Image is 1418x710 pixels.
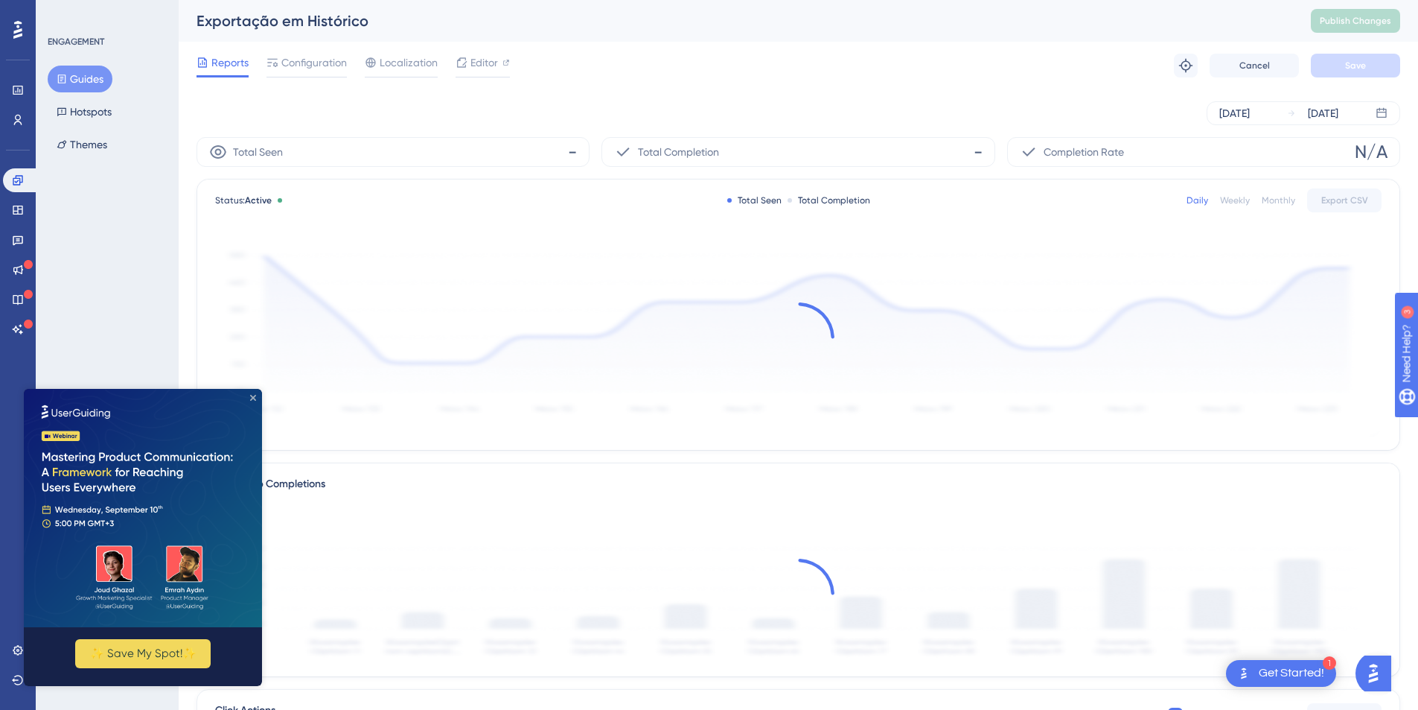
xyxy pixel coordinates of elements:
[281,54,347,72] span: Configuration
[215,475,325,493] div: Total Step Completions
[1220,194,1250,206] div: Weekly
[51,250,187,279] button: ✨ Save My Spot!✨
[226,6,232,12] div: Close Preview
[1187,194,1208,206] div: Daily
[103,7,108,19] div: 3
[568,140,577,164] span: -
[1320,15,1391,27] span: Publish Changes
[48,98,121,125] button: Hotspots
[48,36,104,48] div: ENGAGEMENT
[1308,104,1338,122] div: [DATE]
[1259,665,1324,682] div: Get Started!
[1321,194,1368,206] span: Export CSV
[788,194,870,206] div: Total Completion
[1262,194,1295,206] div: Monthly
[974,140,983,164] span: -
[470,54,498,72] span: Editor
[211,54,249,72] span: Reports
[1210,54,1299,77] button: Cancel
[638,143,719,161] span: Total Completion
[1355,651,1400,696] iframe: UserGuiding AI Assistant Launcher
[48,66,112,92] button: Guides
[35,4,93,22] span: Need Help?
[1226,660,1336,687] div: Open Get Started! checklist, remaining modules: 1
[1307,188,1382,212] button: Export CSV
[233,143,283,161] span: Total Seen
[380,54,438,72] span: Localization
[1323,656,1336,670] div: 1
[215,194,272,206] span: Status:
[1311,54,1400,77] button: Save
[1219,104,1250,122] div: [DATE]
[1345,60,1366,72] span: Save
[1355,140,1387,164] span: N/A
[245,195,272,206] span: Active
[1239,60,1270,72] span: Cancel
[1044,143,1124,161] span: Completion Rate
[727,194,782,206] div: Total Seen
[197,10,1274,31] div: Exportação em Histórico
[1311,9,1400,33] button: Publish Changes
[48,131,116,158] button: Themes
[1235,665,1253,682] img: launcher-image-alternative-text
